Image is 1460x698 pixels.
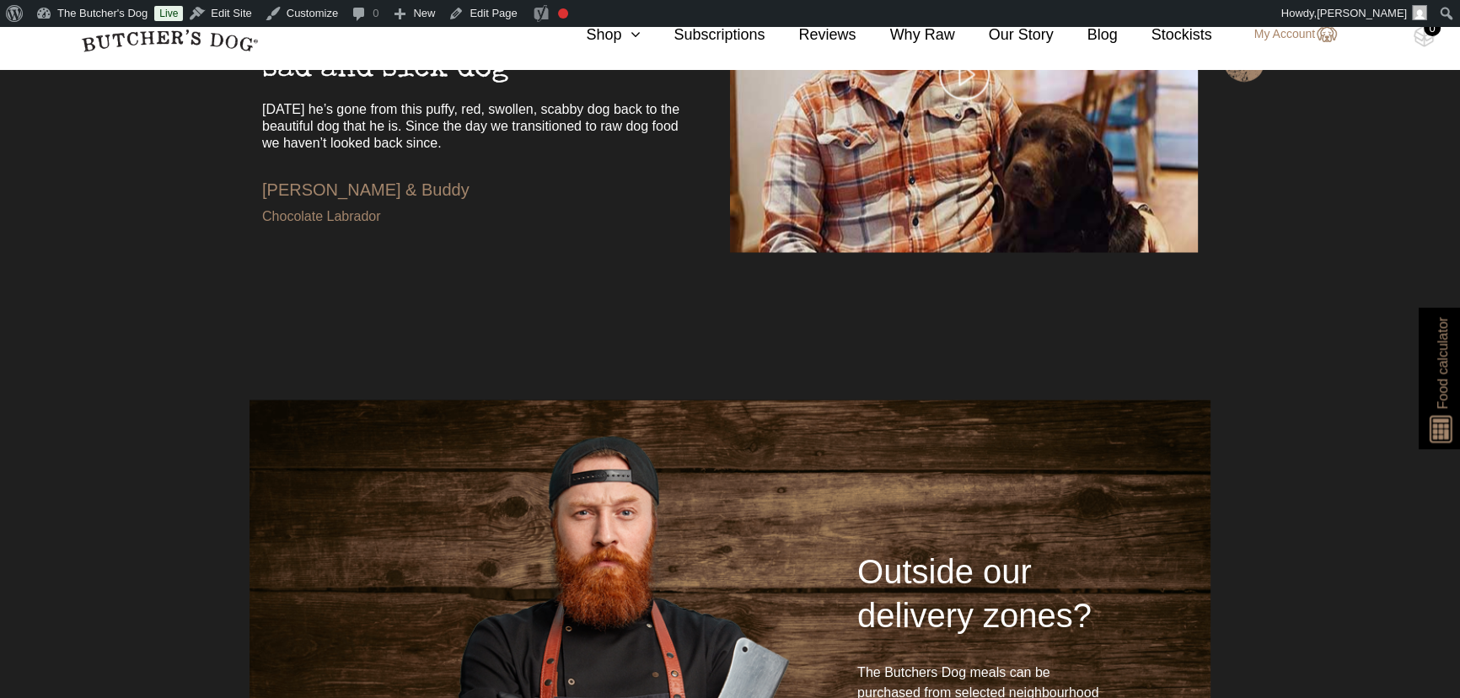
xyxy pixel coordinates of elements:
[262,208,381,223] span: Chocolate Labrador
[765,24,856,46] a: Reviews
[640,24,765,46] a: Subscriptions
[262,151,688,252] div: [PERSON_NAME] & Buddy
[558,8,568,19] div: Focus keyphrase not set
[857,549,1104,662] div: Outside our delivery zones?
[262,88,688,151] div: [DATE] he’s gone from this puffy, red, swollen, scabby dog back to the beautiful dog that he is. ...
[1054,24,1118,46] a: Blog
[154,6,183,21] a: Live
[1424,19,1441,36] div: 0
[1118,24,1212,46] a: Stockists
[955,24,1054,46] a: Our Story
[1432,317,1452,409] span: Food calculator
[856,24,955,46] a: Why Raw
[552,24,640,46] a: Shop
[1317,7,1407,19] span: [PERSON_NAME]
[1237,24,1337,45] a: My Account
[1414,25,1435,47] img: TBD_Cart-Empty.png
